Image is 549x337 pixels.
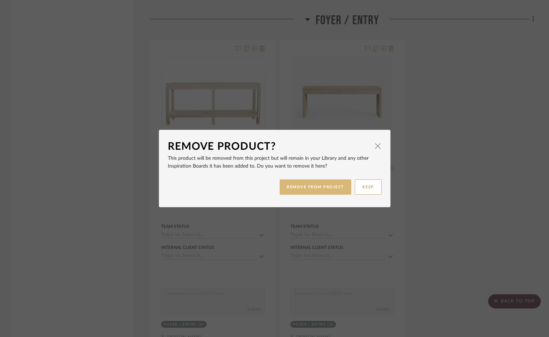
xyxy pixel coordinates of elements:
[168,139,371,154] div: Remove Product?
[355,179,382,195] button: KEEP
[168,154,382,170] p: This product will be removed from this project but will remain in your Library and any other Insp...
[280,179,351,195] button: REMOVE FROM PROJECT
[168,139,382,154] dialog-header: Remove Product?
[371,139,385,153] button: Close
